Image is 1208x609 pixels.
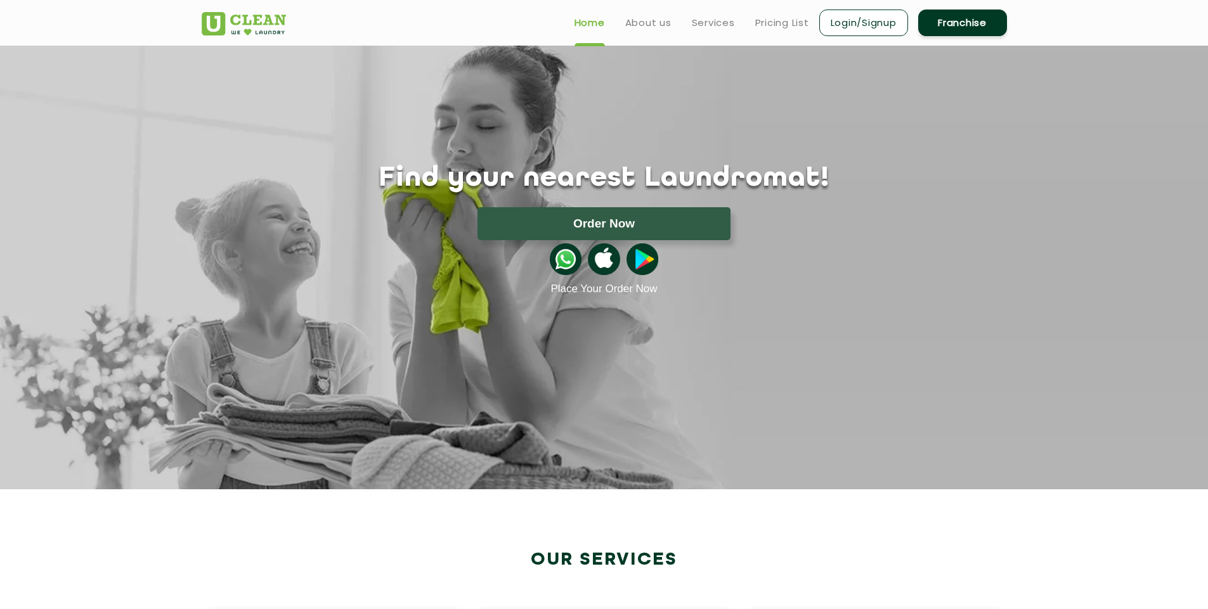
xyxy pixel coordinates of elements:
a: Home [575,15,605,30]
img: apple-icon.png [588,243,620,275]
img: whatsappicon.png [550,243,581,275]
a: Login/Signup [819,10,908,36]
img: playstoreicon.png [627,243,658,275]
a: Pricing List [755,15,809,30]
img: UClean Laundry and Dry Cleaning [202,12,286,35]
a: Franchise [918,10,1007,36]
h2: Our Services [202,549,1007,570]
a: Place Your Order Now [550,283,657,295]
a: Services [692,15,735,30]
button: Order Now [477,207,731,240]
a: About us [625,15,672,30]
h1: Find your nearest Laundromat! [192,163,1016,195]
